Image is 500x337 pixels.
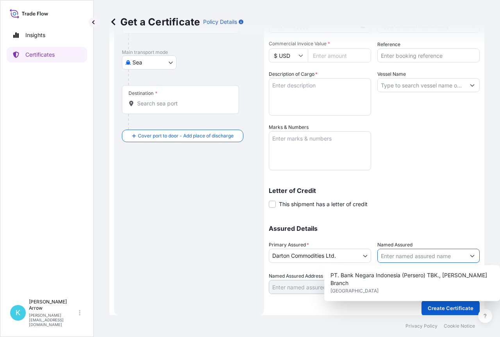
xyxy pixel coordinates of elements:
p: [PERSON_NAME] Arrow [29,299,77,311]
label: Description of Cargo [269,70,318,78]
p: [PERSON_NAME][EMAIL_ADDRESS][DOMAIN_NAME] [29,313,77,327]
label: Named Assured [377,241,412,249]
p: Privacy Policy [405,323,437,329]
p: Get a Certificate [109,16,200,28]
div: Suggestions [327,268,497,298]
span: Cover port to door - Add place of discharge [138,132,234,140]
input: Destination [137,100,229,107]
p: Main transport mode [122,49,256,55]
input: Enter booking reference [377,48,480,62]
label: Marks & Numbers [269,123,309,131]
p: Letter of Credit [269,187,480,194]
label: Reference [377,41,400,48]
p: Create Certificate [428,304,473,312]
p: Assured Details [269,225,480,232]
p: Insights [25,31,45,39]
button: Select transport [122,55,177,70]
span: [GEOGRAPHIC_DATA] [330,287,379,295]
span: Primary Assured [269,241,309,249]
input: Named Assured Address [269,280,357,294]
span: Sea [132,59,142,66]
label: Vessel Name [377,70,406,78]
label: Named Assured Address [269,272,323,280]
p: Cookie Notice [444,323,475,329]
input: Type to search vessel name or IMO [378,78,465,92]
span: This shipment has a letter of credit [279,200,368,208]
p: Policy Details [203,18,237,26]
div: Destination [129,90,157,96]
button: Show suggestions [465,249,479,263]
span: K [16,309,20,317]
button: Show suggestions [465,78,479,92]
input: Assured Name [378,249,465,263]
p: Certificates [25,51,55,59]
span: Darton Commodities Ltd. [272,252,336,260]
input: Enter amount [308,48,371,62]
span: Commercial Invoice Value [269,41,371,47]
span: PT. Bank Negara Indonesia (Persero) TBK., [PERSON_NAME] Branch [330,271,494,287]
